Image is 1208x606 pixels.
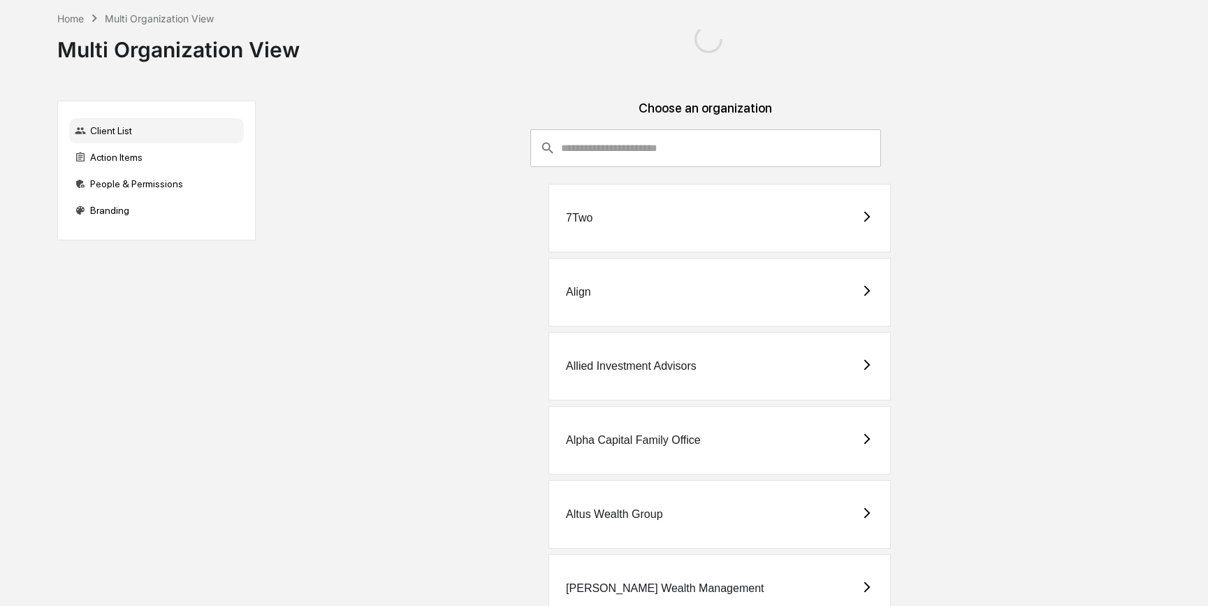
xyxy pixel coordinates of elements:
div: Branding [69,198,244,223]
div: 7Two [566,212,592,224]
div: Align [566,286,591,298]
div: Choose an organization [267,101,1144,129]
div: Home [57,13,84,24]
div: People & Permissions [69,171,244,196]
div: Allied Investment Advisors [566,360,697,373]
div: Multi Organization View [57,26,300,62]
div: Altus Wealth Group [566,508,662,521]
div: Action Items [69,145,244,170]
div: consultant-dashboard__filter-organizations-search-bar [530,129,881,167]
div: [PERSON_NAME] Wealth Management [566,582,764,595]
div: Alpha Capital Family Office [566,434,701,447]
div: Multi Organization View [105,13,214,24]
div: Client List [69,118,244,143]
